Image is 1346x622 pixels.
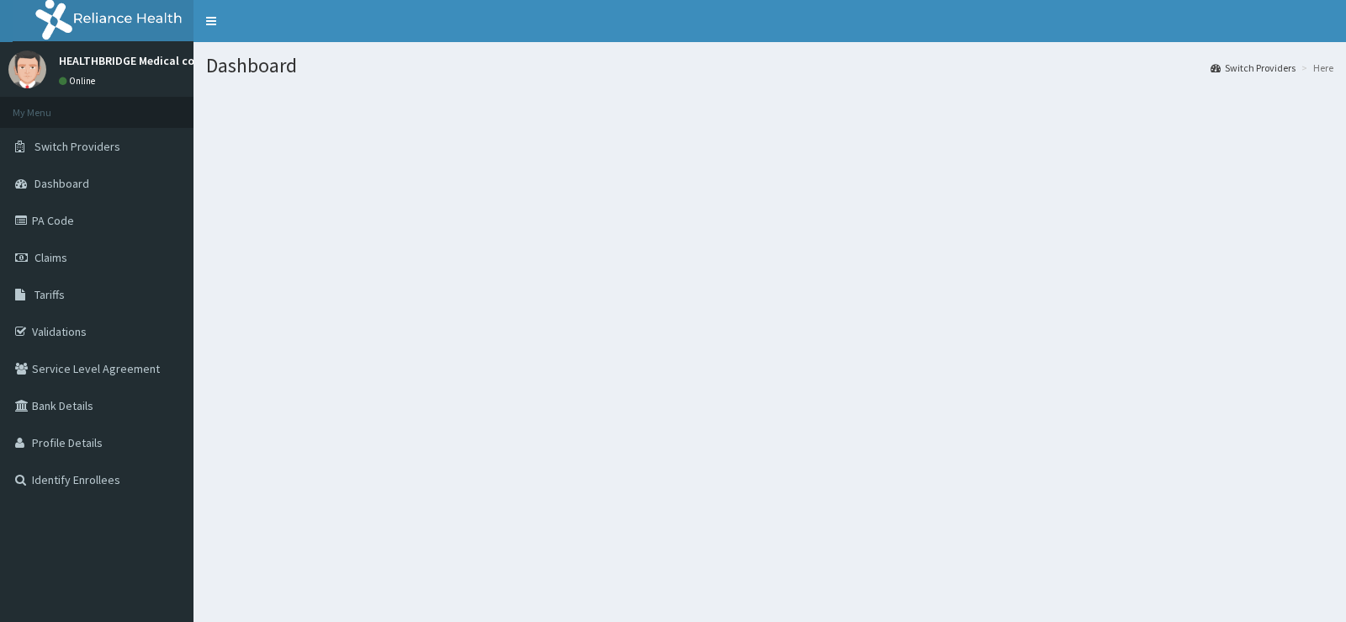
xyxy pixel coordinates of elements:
[206,55,1333,77] h1: Dashboard
[59,55,246,66] p: HEALTHBRIDGE Medical consultants
[34,176,89,191] span: Dashboard
[1211,61,1296,75] a: Switch Providers
[59,75,99,87] a: Online
[34,287,65,302] span: Tariffs
[34,139,120,154] span: Switch Providers
[8,51,46,88] img: User Image
[1297,61,1333,75] li: Here
[34,250,67,265] span: Claims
